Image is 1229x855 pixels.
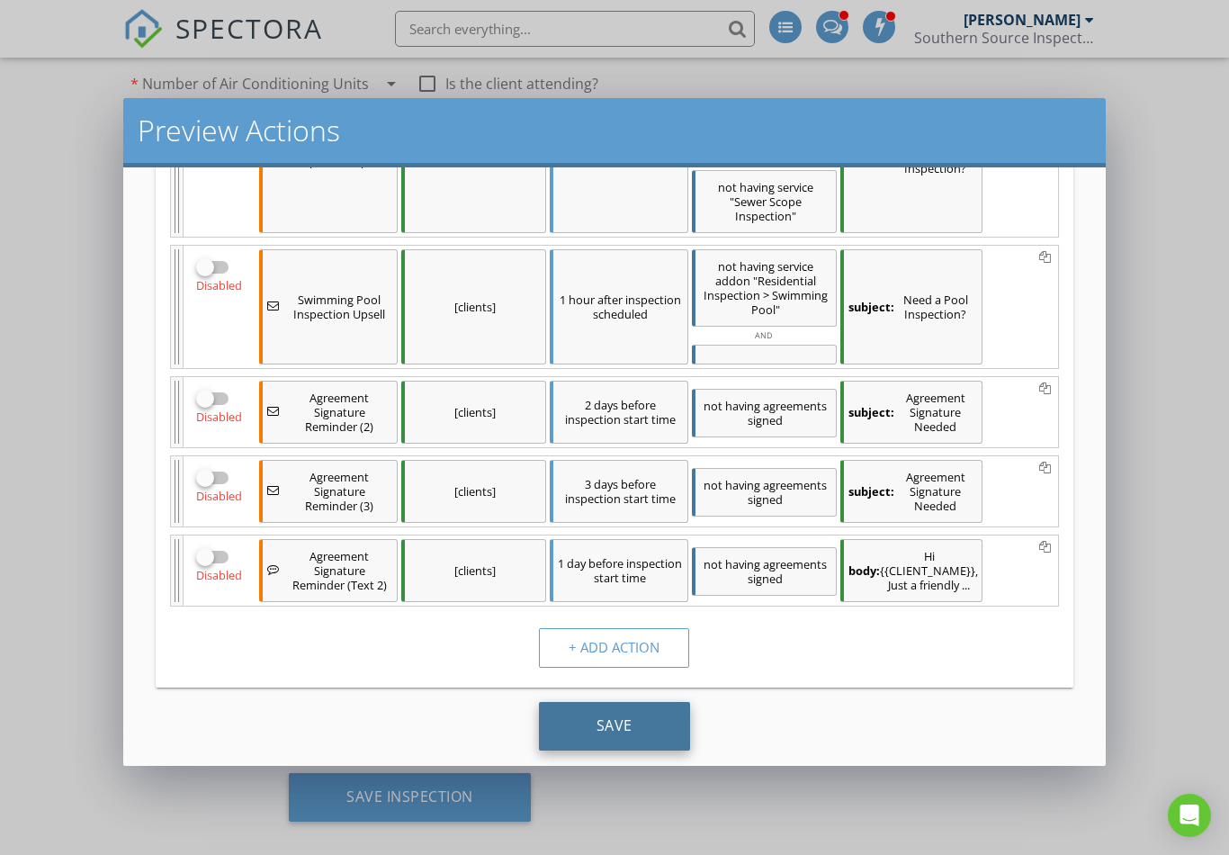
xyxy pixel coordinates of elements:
[840,460,982,523] div: Agreement Signature Needed
[286,549,391,592] span: Agreement Signature Reminder (Text 2)
[840,249,982,364] div: Need a Pool Inspection?
[138,112,1092,148] h2: Preview Actions
[848,563,880,578] strong: body:
[704,398,760,414] span: not having
[1168,794,1211,837] div: Open Intercom Messenger
[286,470,391,513] span: Agreement Signature Reminder (3)
[848,484,894,499] strong: subject:
[748,556,827,587] span: agreements signed
[715,258,813,289] span: service addon
[777,179,813,195] span: service
[550,460,687,523] div: 3 days before inspection start time
[840,539,982,602] div: Hi {{CLIENT_NAME}}, Just a friendly reminder that your inspection agreement is not signed. Please...
[550,381,687,444] div: 2 days before inspection start time
[196,567,242,583] span: Disabled
[286,292,391,321] span: Swimming Pool Inspection Upsell
[550,249,687,364] div: 1 hour after inspection scheduled
[692,328,837,343] div: AND
[286,391,391,434] span: Agreement Signature Reminder (2)
[730,193,802,224] span: "Sewer Scope Inspection"
[704,273,828,318] span: "Residential Inspection > Swimming Pool"
[569,637,659,658] div: + Add Action
[748,477,827,508] span: agreements signed
[196,277,242,293] span: Disabled
[748,398,827,428] span: agreements signed
[401,249,546,364] div: [clients]
[840,381,982,444] div: Agreement Signature Needed
[196,409,242,425] span: Disabled
[550,539,687,602] div: 1 day before inspection start time
[286,139,391,168] span: Sewer Scope Inspection Upsell
[401,381,546,444] div: [clients]
[704,477,760,493] span: not having
[718,179,775,195] span: not having
[539,628,689,668] button: + Add Action
[848,300,894,314] strong: subject:
[848,405,894,419] strong: subject:
[704,556,760,572] span: not having
[401,460,546,523] div: [clients]
[196,488,242,504] span: Disabled
[539,702,690,751] div: Save
[401,539,546,602] div: [clients]
[718,258,775,274] span: not having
